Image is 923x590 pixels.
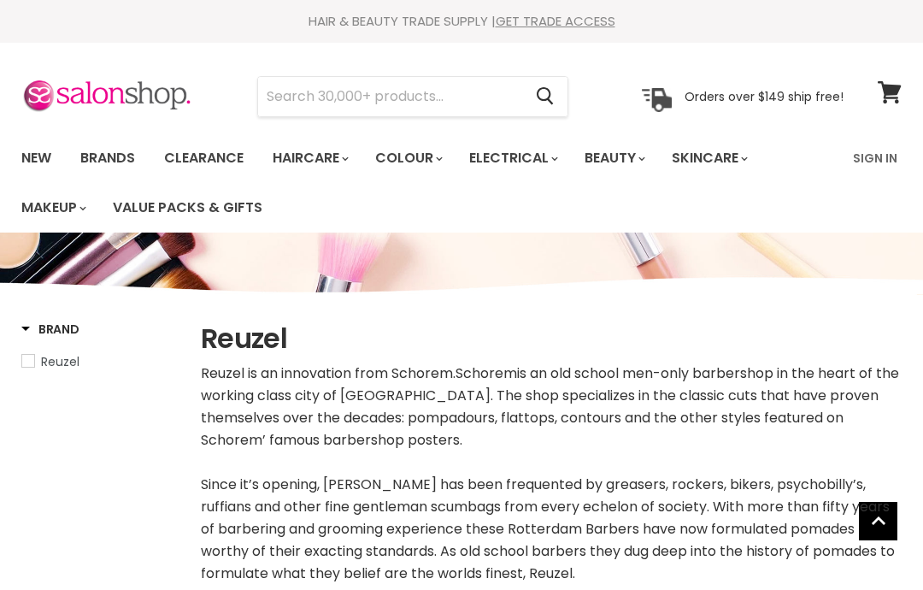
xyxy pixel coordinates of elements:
a: New [9,140,64,176]
a: Haircare [260,140,359,176]
a: Value Packs & Gifts [100,190,275,226]
a: Skincare [659,140,758,176]
a: Beauty [572,140,656,176]
a: Makeup [9,190,97,226]
h1: Reuzel [201,321,902,357]
a: Clearance [151,140,256,176]
input: Search [258,77,522,116]
p: Orders over $149 ship free! [685,88,844,103]
a: Reuzel [21,352,179,371]
a: Brands [68,140,148,176]
a: Electrical [456,140,568,176]
ul: Main menu [9,133,843,233]
a: Colour [362,140,453,176]
h3: Brand [21,321,79,338]
span: Reuzel [41,353,79,370]
a: GET TRADE ACCESS [496,12,615,30]
form: Product [257,76,568,117]
a: Sign In [843,140,908,176]
span: Schorem [456,363,517,383]
button: Search [522,77,567,116]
